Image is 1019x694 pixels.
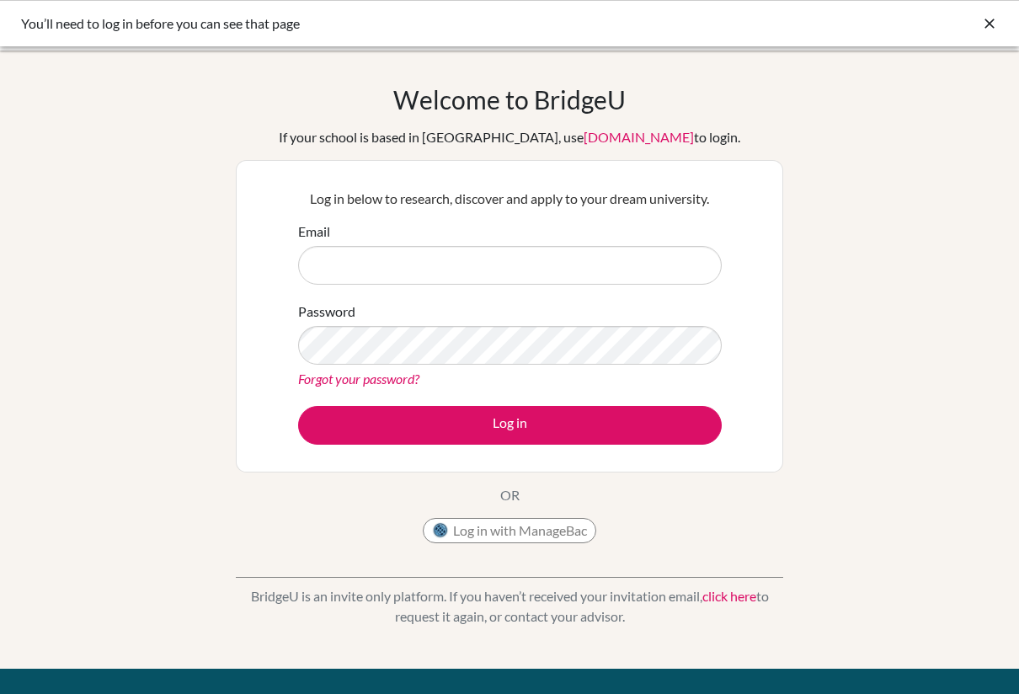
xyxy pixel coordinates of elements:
[500,485,520,505] p: OR
[236,586,783,627] p: BridgeU is an invite only platform. If you haven’t received your invitation email, to request it ...
[298,371,419,387] a: Forgot your password?
[279,127,740,147] div: If your school is based in [GEOGRAPHIC_DATA], use to login.
[21,13,745,34] div: You’ll need to log in before you can see that page
[702,588,756,604] a: click here
[298,222,330,242] label: Email
[393,84,626,115] h1: Welcome to BridgeU
[298,189,722,209] p: Log in below to research, discover and apply to your dream university.
[298,406,722,445] button: Log in
[298,302,355,322] label: Password
[423,518,596,543] button: Log in with ManageBac
[584,129,694,145] a: [DOMAIN_NAME]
